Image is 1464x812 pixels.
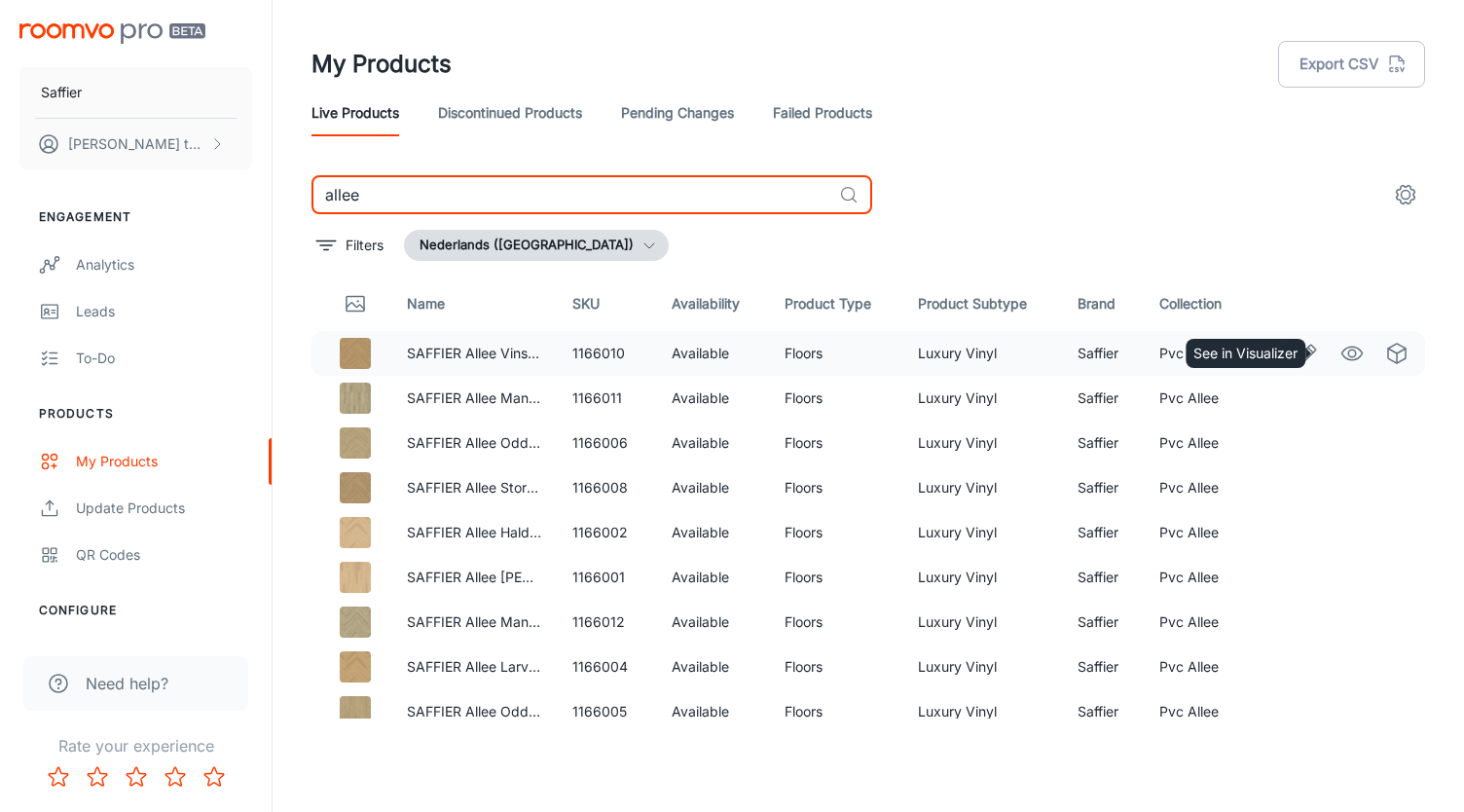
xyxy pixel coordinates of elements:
[344,292,367,315] svg: Thumbnail
[1062,600,1144,645] td: Saffier
[41,82,82,103] p: Saffier
[311,47,452,82] h1: My Products
[404,230,669,261] button: Nederlands ([GEOGRAPHIC_DATA])
[1144,600,1259,645] td: Pvc Allee
[902,421,1062,465] td: Luxury Vinyl
[19,67,252,118] button: Saffier
[407,524,601,540] a: SAFFIER Allee Halden visgraat
[1144,376,1259,421] td: Pvc Allee
[1062,689,1144,734] td: Saffier
[19,23,205,44] img: Roomvo PRO Beta
[769,555,903,600] td: Floors
[769,421,903,465] td: Floors
[656,421,769,465] td: Available
[773,90,872,136] a: Failed Products
[557,421,655,465] td: 1166006
[656,645,769,689] td: Available
[407,479,591,496] a: SAFFIER Allee Stord visgraat
[76,498,252,519] div: Update Products
[76,301,252,322] div: Leads
[311,175,831,214] input: Search
[407,703,575,720] a: SAFFIER Allee Odda plank
[76,348,252,369] div: To-do
[902,331,1062,376] td: Luxury Vinyl
[1380,337,1413,370] a: See in Virtual Samples
[769,510,903,555] td: Floors
[1386,175,1425,214] button: settings
[407,345,601,361] a: SAFFIER Allee Vinstra visgraat
[769,689,903,734] td: Floors
[1062,465,1144,510] td: Saffier
[391,277,558,331] th: Name
[557,510,655,555] td: 1166002
[1278,41,1425,88] button: Export CSV
[311,90,399,136] a: Live Products
[902,376,1062,421] td: Luxury Vinyl
[86,672,168,695] span: Need help?
[621,90,734,136] a: Pending Changes
[769,277,903,331] th: Product Type
[769,645,903,689] td: Floors
[407,434,592,451] a: SAFFIER Allee Odda visgraat
[407,389,587,406] a: SAFFIER Allee Mandal plank
[557,277,655,331] th: SKU
[19,119,252,169] button: [PERSON_NAME] ten Broeke
[1291,337,1324,370] a: Edit
[1144,645,1259,689] td: Pvc Allee
[656,465,769,510] td: Available
[769,376,903,421] td: Floors
[438,90,582,136] a: Discontinued Products
[656,376,769,421] td: Available
[557,376,655,421] td: 1166011
[1144,689,1259,734] td: Pvc Allee
[1336,337,1369,370] a: See in Visualizer
[1062,555,1144,600] td: Saffier
[1144,277,1259,331] th: Collection
[1144,555,1259,600] td: Pvc Allee
[39,757,78,796] button: Rate 1 star
[76,544,252,566] div: QR Codes
[1062,510,1144,555] td: Saffier
[656,689,769,734] td: Available
[1062,645,1144,689] td: Saffier
[117,757,156,796] button: Rate 3 star
[557,645,655,689] td: 1166004
[557,555,655,600] td: 1166001
[656,600,769,645] td: Available
[769,600,903,645] td: Floors
[656,510,769,555] td: Available
[68,133,205,155] p: [PERSON_NAME] ten Broeke
[1062,376,1144,421] td: Saffier
[902,465,1062,510] td: Luxury Vinyl
[195,757,234,796] button: Rate 5 star
[76,254,252,276] div: Analytics
[656,277,769,331] th: Availability
[769,331,903,376] td: Floors
[76,451,252,472] div: My Products
[1144,421,1259,465] td: Pvc Allee
[407,658,600,675] a: SAFFIER Allee Larven visgraat
[902,600,1062,645] td: Luxury Vinyl
[1144,510,1259,555] td: Pvc Allee
[78,757,117,796] button: Rate 2 star
[1144,331,1259,376] td: Pvc Allee
[407,569,612,585] a: SAFFIER Allee [PERSON_NAME]
[902,689,1062,734] td: Luxury Vinyl
[1062,421,1144,465] td: Saffier
[156,757,195,796] button: Rate 4 star
[902,510,1062,555] td: Luxury Vinyl
[656,331,769,376] td: Available
[346,235,384,256] p: Filters
[311,230,388,261] button: filter
[557,600,655,645] td: 1166012
[1062,331,1144,376] td: Saffier
[1144,465,1259,510] td: Pvc Allee
[557,465,655,510] td: 1166008
[16,734,256,757] p: Rate your experience
[557,331,655,376] td: 1166010
[1062,277,1144,331] th: Brand
[902,277,1062,331] th: Product Subtype
[769,465,903,510] td: Floors
[557,689,655,734] td: 1166005
[902,645,1062,689] td: Luxury Vinyl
